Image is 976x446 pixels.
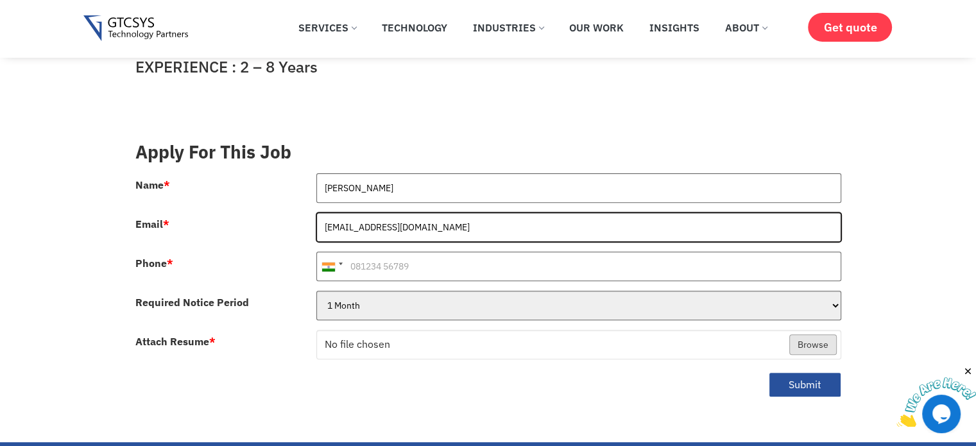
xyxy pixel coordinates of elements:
a: Insights [640,13,709,42]
h3: Apply For This Job [135,141,841,163]
a: Services [289,13,366,42]
h4: EXPERIENCE : 2 – 8 Years [135,58,841,76]
label: Phone [135,258,173,268]
label: Required Notice Period [135,297,249,307]
img: Gtcsys logo [83,15,188,42]
a: About [715,13,776,42]
label: Attach Resume [135,336,216,347]
a: Our Work [560,13,633,42]
span: Get quote [823,21,877,34]
iframe: chat widget [896,366,976,427]
a: Technology [372,13,457,42]
a: Industries [463,13,553,42]
button: Submit [769,372,841,397]
input: 081234 56789 [316,252,841,281]
a: Get quote [808,13,892,42]
label: Email [135,219,169,229]
div: India (भारत): +91 [317,252,347,280]
label: Name [135,180,170,190]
